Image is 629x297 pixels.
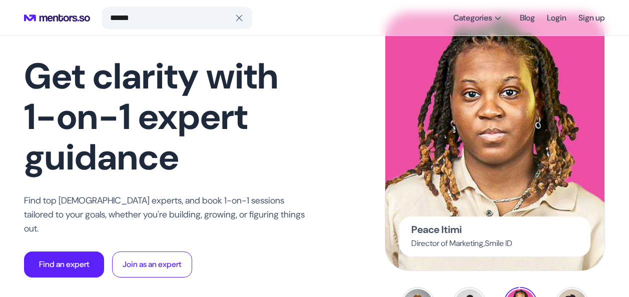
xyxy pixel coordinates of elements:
[547,9,566,27] a: Login
[24,251,104,277] button: Find an expert
[447,9,508,27] button: Categories
[385,12,604,270] img: Peace Itimi
[411,238,578,248] p: Director of Marketing Smile ID
[411,224,462,234] p: Peace Itimi
[578,9,605,27] a: Sign up
[123,258,182,270] p: Join as an expert
[453,13,492,23] span: Categories
[24,56,314,177] h1: Get clarity with 1-on-1 expert guidance
[39,258,90,270] p: Find an expert
[24,193,314,235] p: Find top [DEMOGRAPHIC_DATA] experts, and book 1-on-1 sessions tailored to your goals, whether you...
[520,9,535,27] a: Blog
[112,251,192,277] button: Join as an expert
[483,238,485,248] span: ,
